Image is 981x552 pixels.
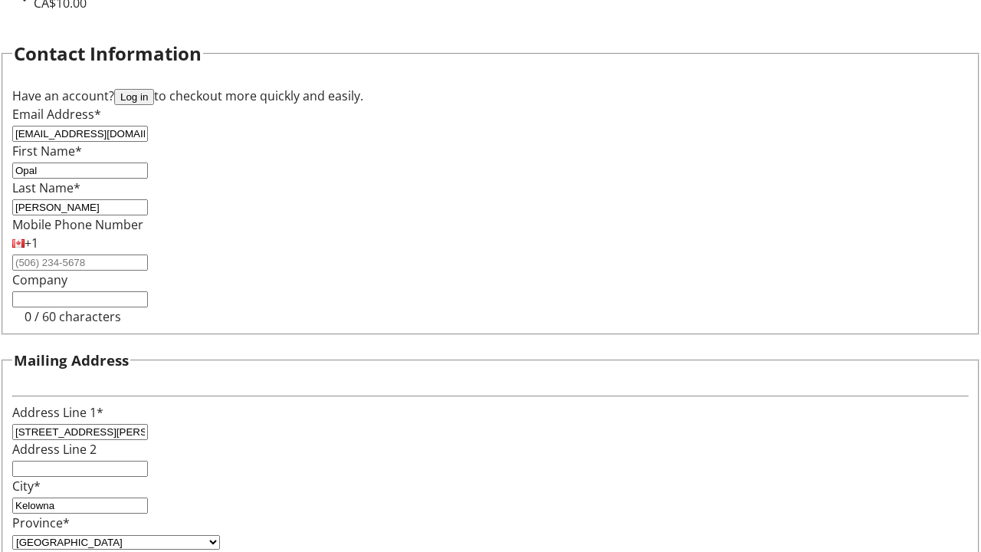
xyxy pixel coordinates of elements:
[12,179,80,196] label: Last Name*
[12,106,101,123] label: Email Address*
[14,40,202,67] h2: Contact Information
[12,87,969,105] div: Have an account? to checkout more quickly and easily.
[12,441,97,458] label: Address Line 2
[12,143,82,159] label: First Name*
[14,350,129,371] h3: Mailing Address
[12,498,148,514] input: City
[114,89,154,105] button: Log in
[12,404,103,421] label: Address Line 1*
[12,478,41,495] label: City*
[25,308,121,325] tr-character-limit: 0 / 60 characters
[12,216,143,233] label: Mobile Phone Number
[12,424,148,440] input: Address
[12,514,70,531] label: Province*
[12,255,148,271] input: (506) 234-5678
[12,271,67,288] label: Company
